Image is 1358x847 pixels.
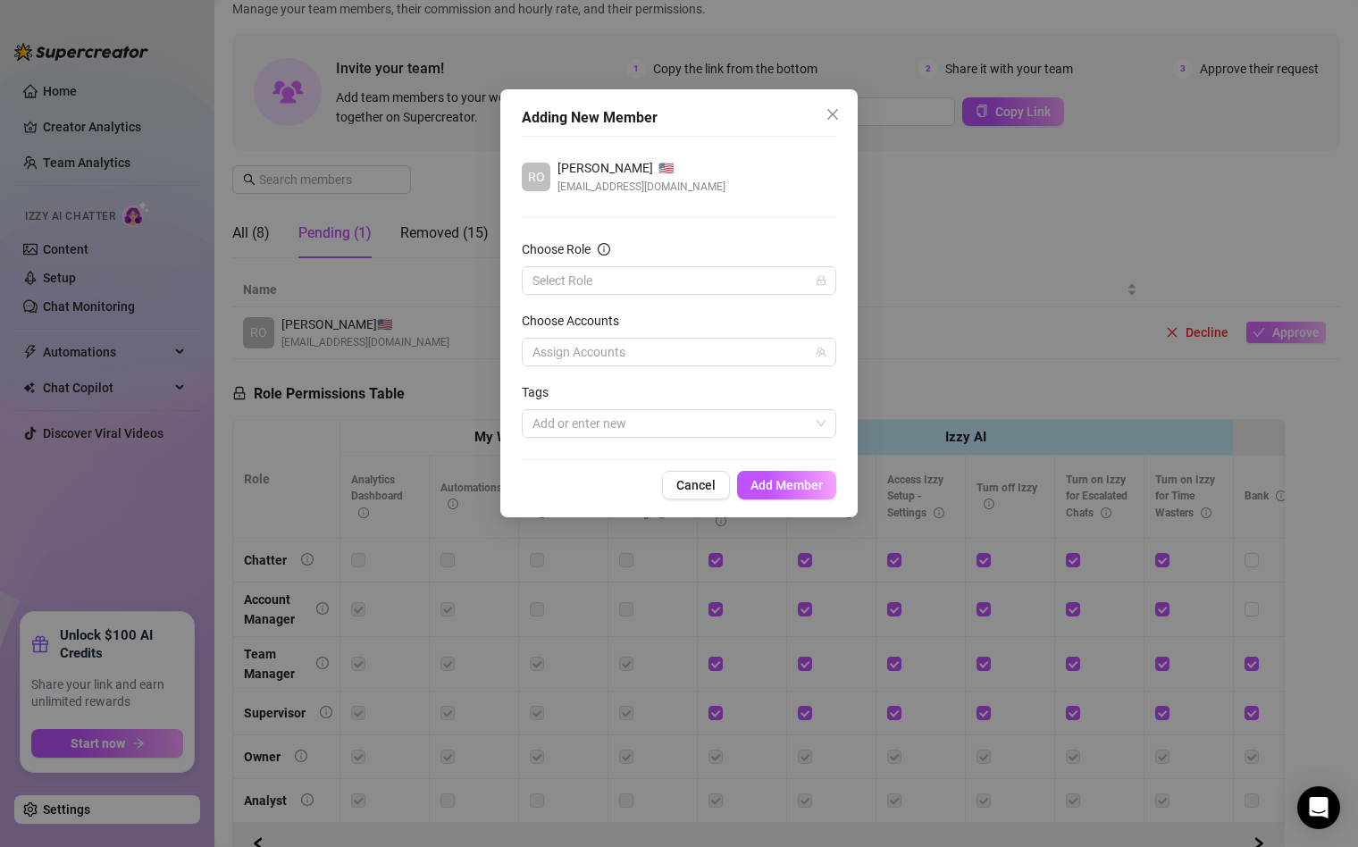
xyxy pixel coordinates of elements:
span: close [826,107,840,122]
button: Add Member [737,471,836,499]
span: team [816,347,826,357]
span: [PERSON_NAME] [557,158,653,178]
span: Close [818,107,847,122]
button: Cancel [662,471,730,499]
span: [EMAIL_ADDRESS][DOMAIN_NAME] [557,178,725,196]
span: Add Member [750,478,823,492]
span: info-circle [598,243,610,256]
div: 🇺🇸 [557,158,725,178]
span: RO [528,167,545,187]
div: Adding New Member [522,107,836,129]
div: Open Intercom Messenger [1297,786,1340,829]
div: Choose Role [522,239,591,259]
label: Tags [522,382,560,402]
button: Close [818,100,847,129]
span: lock [816,275,826,286]
label: Choose Accounts [522,311,631,331]
span: Cancel [676,478,716,492]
